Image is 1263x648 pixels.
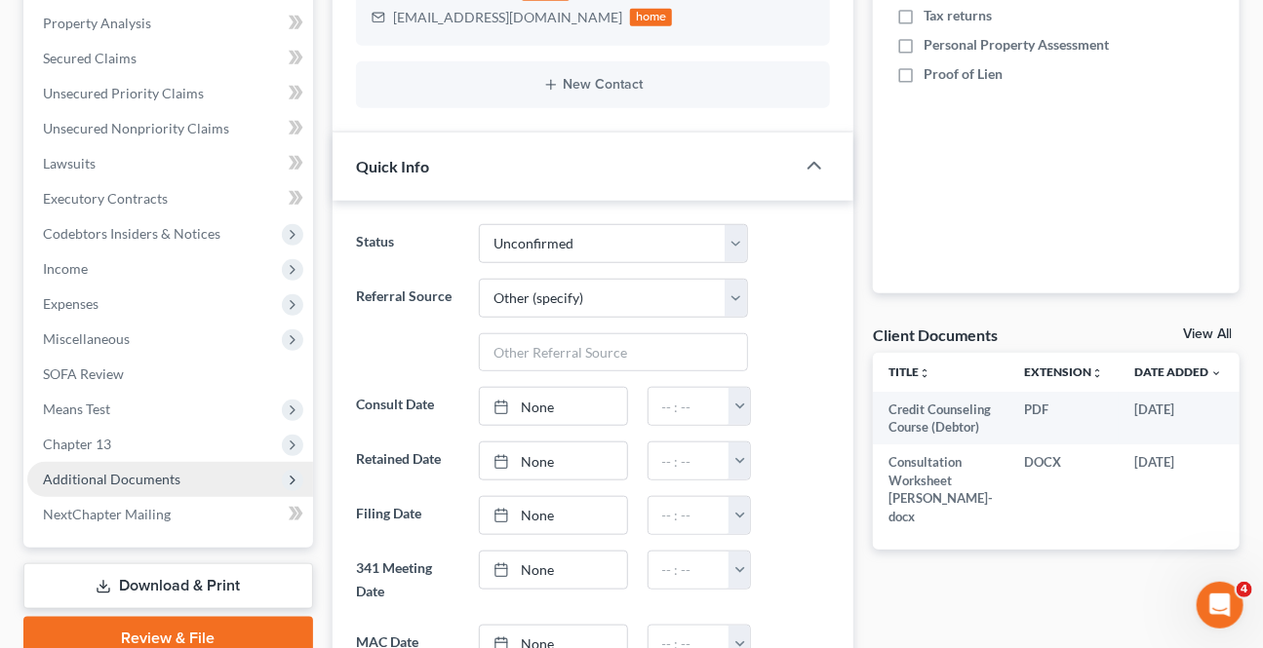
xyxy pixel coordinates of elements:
label: Retained Date [346,441,470,480]
span: Unsecured Priority Claims [43,85,204,101]
span: Unsecured Nonpriority Claims [43,120,229,136]
span: Lawsuits [43,155,96,172]
td: Credit Counseling Course (Debtor) [873,392,1008,445]
input: Other Referral Source [480,334,746,371]
label: 341 Meeting Date [346,551,470,609]
span: Property Analysis [43,15,151,31]
span: Quick Info [356,157,429,175]
input: -- : -- [649,442,730,479]
span: Secured Claims [43,50,137,66]
a: SOFA Review [27,357,313,392]
span: Tax returns [924,6,992,25]
td: [DATE] [1119,392,1238,445]
span: Executory Contracts [43,190,168,207]
a: Property Analysis [27,6,313,41]
span: NextChapter Mailing [43,506,171,522]
span: Miscellaneous [43,330,130,347]
span: Chapter 13 [43,436,111,452]
input: -- : -- [649,552,730,589]
span: Proof of Lien [924,64,1003,84]
a: View All [1183,327,1232,341]
iframe: Intercom live chat [1197,582,1243,629]
div: [EMAIL_ADDRESS][DOMAIN_NAME] [393,8,622,27]
div: Client Documents [873,324,998,345]
span: Income [43,260,88,277]
a: Lawsuits [27,146,313,181]
a: Date Added expand_more [1134,364,1222,379]
div: home [630,9,673,26]
span: Additional Documents [43,471,180,487]
label: Referral Source [346,279,470,372]
input: -- : -- [649,497,730,534]
i: unfold_more [919,367,930,379]
a: Secured Claims [27,41,313,76]
span: SOFA Review [43,365,124,382]
button: New Contact [372,77,814,93]
i: unfold_more [1091,367,1103,379]
a: Titleunfold_more [888,364,930,379]
a: Unsecured Priority Claims [27,76,313,111]
a: None [480,552,626,589]
input: -- : -- [649,388,730,425]
a: Executory Contracts [27,181,313,216]
a: Extensionunfold_more [1024,364,1103,379]
label: Consult Date [346,387,470,426]
label: Filing Date [346,496,470,535]
a: Unsecured Nonpriority Claims [27,111,313,146]
a: None [480,388,626,425]
td: [DATE] [1119,444,1238,534]
td: Consultation Worksheet [PERSON_NAME]-docx [873,444,1008,534]
i: expand_more [1210,367,1222,379]
a: NextChapter Mailing [27,497,313,532]
a: None [480,442,626,479]
span: Codebtors Insiders & Notices [43,225,220,242]
a: Download & Print [23,563,313,609]
span: Expenses [43,295,99,312]
td: PDF [1008,392,1119,445]
a: None [480,497,626,534]
label: Status [346,224,470,263]
span: Means Test [43,400,110,417]
td: DOCX [1008,444,1119,534]
span: 4 [1237,582,1252,597]
span: Personal Property Assessment [924,35,1109,55]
